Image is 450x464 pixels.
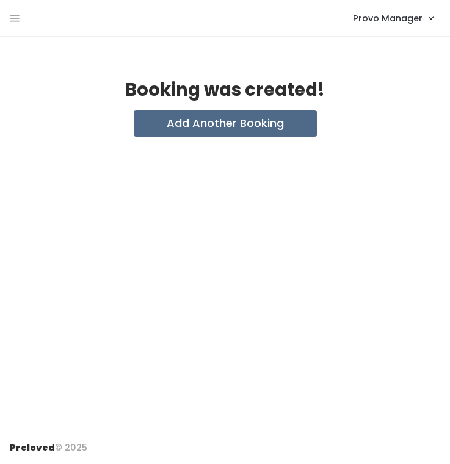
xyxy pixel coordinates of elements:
[341,5,445,31] a: Provo Manager
[10,441,55,454] span: Preloved
[134,110,317,137] button: Add Another Booking
[10,432,87,454] div: © 2025
[353,12,423,25] span: Provo Manager
[125,81,325,100] h2: Booking was created!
